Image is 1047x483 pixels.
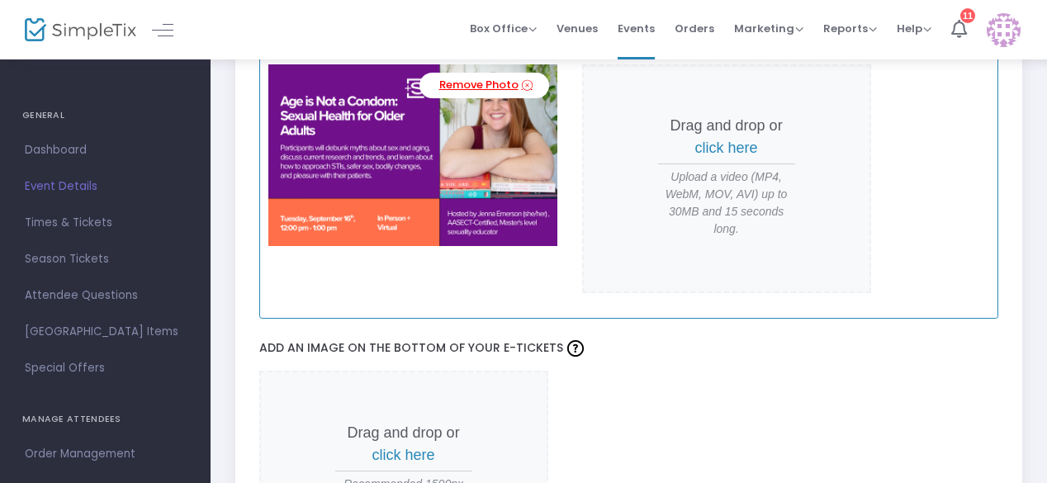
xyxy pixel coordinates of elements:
[419,73,549,98] a: Remove Photo
[823,21,877,36] span: Reports
[675,7,714,50] span: Orders
[22,99,188,132] h4: GENERAL
[695,140,758,156] span: click here
[335,422,472,466] p: Drag and drop or
[567,340,584,357] img: question-mark
[25,443,186,465] span: Order Management
[268,64,557,246] img: AgeisNotaCondom.png
[259,339,588,356] span: Add an image on the bottom of your e-tickets
[25,176,186,197] span: Event Details
[658,115,795,159] p: Drag and drop or
[25,212,186,234] span: Times & Tickets
[557,7,598,50] span: Venues
[25,140,186,161] span: Dashboard
[734,21,803,36] span: Marketing
[470,21,537,36] span: Box Office
[618,7,655,50] span: Events
[22,403,188,436] h4: MANAGE ATTENDEES
[897,21,931,36] span: Help
[372,447,435,463] span: click here
[658,168,795,238] span: Upload a video (MP4, WebM, MOV, AVI) up to 30MB and 15 seconds long.
[25,249,186,270] span: Season Tickets
[960,8,975,23] div: 11
[25,285,186,306] span: Attendee Questions
[25,358,186,379] span: Special Offers
[25,321,186,343] span: [GEOGRAPHIC_DATA] Items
